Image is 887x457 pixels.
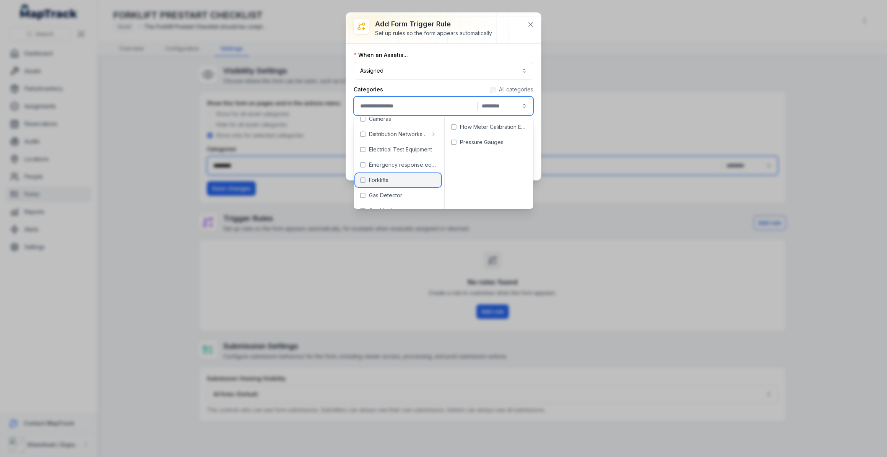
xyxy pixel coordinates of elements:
[369,115,391,123] span: Cameras
[354,86,383,93] label: Categories
[369,192,402,199] span: Gas Detector
[375,19,492,29] h3: Add form trigger rule
[375,29,492,37] div: Set up rules so the form appears automatically
[460,123,527,131] span: Flow Meter Calibration Equipment
[369,146,432,153] span: Electrical Test Equipment
[354,96,533,115] button: |
[369,130,427,138] span: Distribution Networks Equipment
[354,51,408,59] label: When an Asset is...
[369,161,437,169] span: Emergency response equipment
[499,86,533,93] label: All categories
[460,138,504,146] span: Pressure Gauges
[369,176,388,184] span: Forklifts
[354,62,533,80] button: Assigned
[369,207,402,215] span: Gas Monitors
